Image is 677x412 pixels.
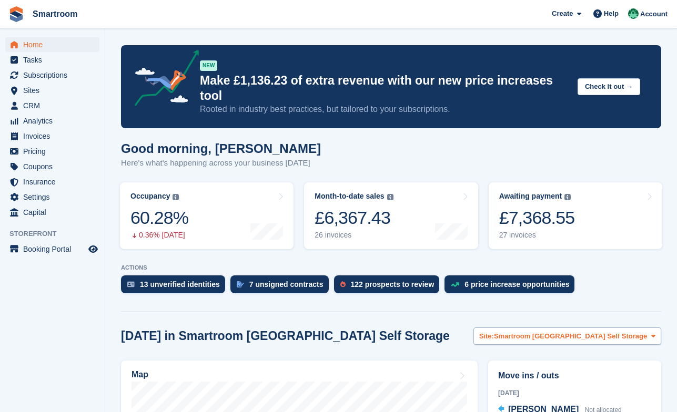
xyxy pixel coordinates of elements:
span: Storefront [9,229,105,239]
div: Awaiting payment [499,192,562,201]
span: Pricing [23,144,86,159]
div: 26 invoices [315,231,393,240]
h2: Map [132,370,148,379]
p: Make £1,136.23 of extra revenue with our new price increases tool [200,73,569,104]
img: icon-info-grey-7440780725fd019a000dd9b08b2336e03edf1995a4989e88bcd33f0948082b44.svg [387,194,393,200]
a: menu [5,190,99,204]
div: 13 unverified identities [140,280,220,289]
img: verify_identity-adf6edd0f0f0b5bbfe63781bf79b02c33cf7c696d77639b501bdc392416b5a36.svg [127,281,135,287]
p: Here's what's happening across your business [DATE] [121,157,321,169]
div: 60.28% [130,207,188,229]
span: Coupons [23,159,86,174]
h1: Good morning, [PERSON_NAME] [121,141,321,156]
div: 6 price increase opportunities [464,280,569,289]
p: Rooted in industry best practices, but tailored to your subscriptions. [200,104,569,115]
a: menu [5,68,99,83]
a: Month-to-date sales £6,367.43 26 invoices [304,182,478,249]
div: Month-to-date sales [315,192,384,201]
span: Sites [23,83,86,98]
a: menu [5,144,99,159]
div: £6,367.43 [315,207,393,229]
a: Smartroom [28,5,82,23]
a: menu [5,98,99,113]
img: stora-icon-8386f47178a22dfd0bd8f6a31ec36ba5ce8667c1dd55bd0f319d3a0aa187defe.svg [8,6,24,22]
span: Account [640,9,668,19]
a: 6 price increase opportunities [444,275,580,298]
p: ACTIONS [121,264,661,271]
a: Preview store [87,243,99,255]
div: £7,368.55 [499,207,575,229]
img: contract_signature_icon-13c848040528278c33f63329250d36e43548de30e8caae1d1a13099fd9432cc5.svg [237,281,244,287]
a: menu [5,174,99,189]
span: Settings [23,190,86,204]
div: [DATE] [498,388,651,398]
button: Check it out → [578,78,640,96]
span: Site: [479,331,494,342]
a: Occupancy 60.28% 0.36% [DATE] [120,182,294,249]
span: Tasks [23,53,86,67]
span: Booking Portal [23,242,86,256]
span: Help [604,8,619,19]
div: 27 invoices [499,231,575,240]
span: Capital [23,205,86,220]
div: NEW [200,60,217,71]
button: Site: Smartroom [GEOGRAPHIC_DATA] Self Storage [473,327,661,345]
div: Occupancy [130,192,170,201]
a: 7 unsigned contracts [230,275,334,298]
a: menu [5,83,99,98]
a: menu [5,114,99,128]
span: Invoices [23,129,86,143]
a: menu [5,129,99,143]
span: CRM [23,98,86,113]
img: prospect-51fa495bee0391a8d652442698ab0144808aea92771e9ea1ae160a38d050c398.svg [340,281,346,287]
img: Jacob Gabriel [628,8,639,19]
span: Smartroom [GEOGRAPHIC_DATA] Self Storage [494,331,647,342]
h2: [DATE] in Smartroom [GEOGRAPHIC_DATA] Self Storage [121,329,450,343]
span: Create [552,8,573,19]
img: icon-info-grey-7440780725fd019a000dd9b08b2336e03edf1995a4989e88bcd33f0948082b44.svg [173,194,179,200]
span: Home [23,37,86,52]
img: price-adjustments-announcement-icon-8257ccfd72463d97f412b2fc003d46551f7dbcb40ab6d574587a9cd5c0d94... [126,50,199,110]
a: menu [5,205,99,220]
a: menu [5,53,99,67]
a: menu [5,242,99,256]
a: Awaiting payment £7,368.55 27 invoices [489,182,662,249]
a: 13 unverified identities [121,275,230,298]
img: price_increase_opportunities-93ffe204e8149a01c8c9dc8f82e8f89637d9d84a8eef4429ea346261dce0b2c0.svg [451,282,459,287]
a: menu [5,159,99,174]
div: 7 unsigned contracts [249,280,324,289]
a: menu [5,37,99,52]
span: Insurance [23,174,86,189]
div: 0.36% [DATE] [130,231,188,240]
div: 122 prospects to review [351,280,435,289]
span: Analytics [23,114,86,128]
h2: Move ins / outs [498,369,651,382]
a: 122 prospects to review [334,275,445,298]
span: Subscriptions [23,68,86,83]
img: icon-info-grey-7440780725fd019a000dd9b08b2336e03edf1995a4989e88bcd33f0948082b44.svg [564,194,571,200]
